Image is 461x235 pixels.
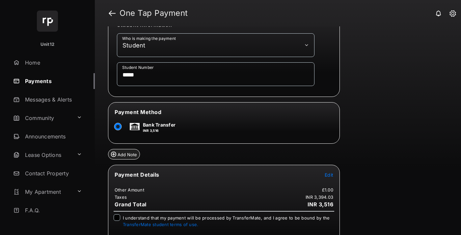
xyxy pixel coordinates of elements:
p: Unit12 [41,41,55,48]
a: Contact Property [11,165,95,181]
a: Home [11,55,95,71]
a: TransferMate student terms of use. [123,222,198,227]
button: Add Note [108,149,140,160]
a: Community [11,110,74,126]
a: Lease Options [11,147,74,163]
button: Edit [325,171,333,178]
a: Announcements [11,129,95,144]
td: INR 3,394.03 [305,194,334,200]
span: I understand that my payment will be processed by TransferMate, and I agree to be bound by the [123,215,330,227]
td: £1.00 [322,187,334,193]
p: Bank Transfer [143,121,176,128]
td: Taxes [114,194,127,200]
a: Payments [11,73,95,89]
strong: One Tap Payment [120,9,188,17]
span: Payment Details [115,171,159,178]
td: Other Amount [114,187,145,193]
a: My Apartment [11,184,74,200]
span: Grand Total [115,201,147,208]
img: bank.png [130,123,140,130]
a: F.A.Q. [11,202,95,218]
span: Edit [325,172,333,178]
img: svg+xml;base64,PHN2ZyB4bWxucz0iaHR0cDovL3d3dy53My5vcmcvMjAwMC9zdmciIHdpZHRoPSI2NCIgaGVpZ2h0PSI2NC... [37,11,58,32]
span: INR 3,516 [308,201,334,208]
span: Payment Method [115,109,161,115]
a: Messages & Alerts [11,92,95,107]
p: INR 3,516 [143,128,176,133]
